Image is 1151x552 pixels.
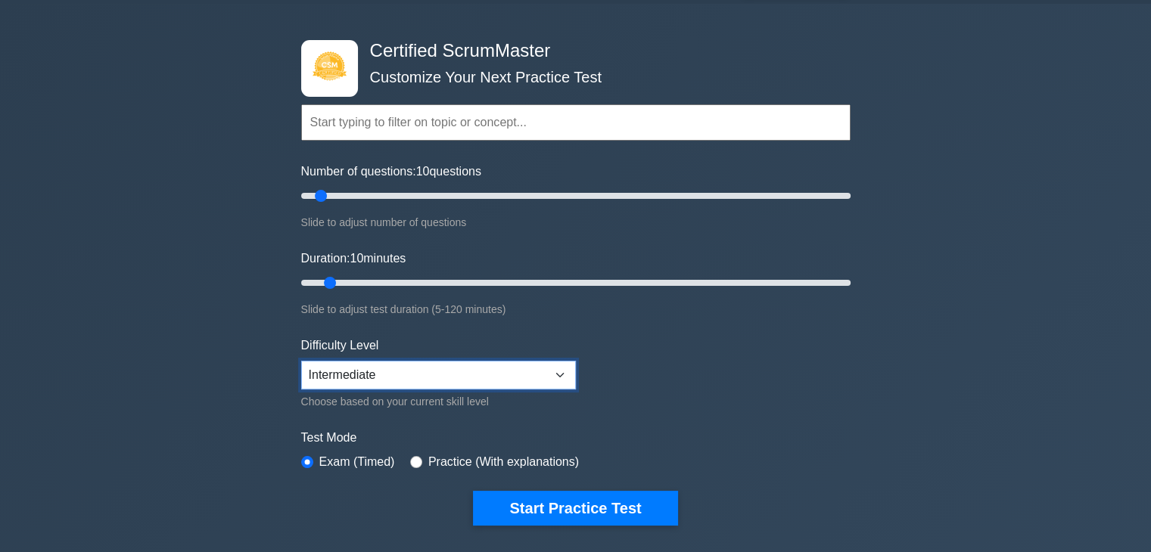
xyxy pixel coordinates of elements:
[473,491,677,526] button: Start Practice Test
[416,165,430,178] span: 10
[301,392,576,411] div: Choose based on your current skill level
[350,252,363,265] span: 10
[301,104,851,141] input: Start typing to filter on topic or concept...
[301,213,851,231] div: Slide to adjust number of questions
[301,250,406,268] label: Duration: minutes
[364,40,776,62] h4: Certified ScrumMaster
[301,163,481,181] label: Number of questions: questions
[301,429,851,447] label: Test Mode
[319,453,395,471] label: Exam (Timed)
[301,300,851,318] div: Slide to adjust test duration (5-120 minutes)
[301,336,379,355] label: Difficulty Level
[428,453,579,471] label: Practice (With explanations)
